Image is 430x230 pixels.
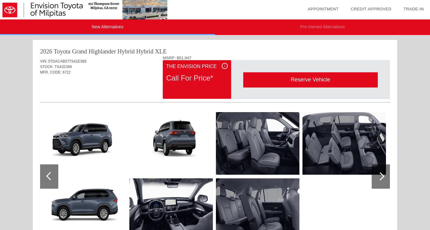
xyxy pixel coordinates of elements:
[308,7,339,11] a: Appointment
[216,112,299,175] img: image.png
[63,70,71,74] span: 6722
[55,65,72,69] span: TS41E389
[43,112,126,175] img: image.png
[136,47,167,56] div: Hybrid XLE
[243,72,378,87] div: Reserve Vehicle
[40,59,47,64] span: VIN:
[166,70,227,86] div: Call For Price*
[40,47,135,56] div: 2026 Toyota Grand Highlander Hybrid
[48,59,86,64] span: 5TDACAB57TS41E389
[40,65,53,69] span: STOCK:
[163,56,390,60] div: MSRP: $51,947
[404,7,424,11] a: Trade-In
[215,19,430,35] li: Pre-Owned Alternatives
[40,84,390,94] div: Quoted on [DATE] 6:31:29 PM
[40,70,62,74] span: MFR. CODE:
[351,7,391,11] a: Credit Approved
[222,63,228,69] div: i
[302,112,386,175] img: image.png
[166,63,227,70] div: The Envision Price
[129,112,213,175] img: image.png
